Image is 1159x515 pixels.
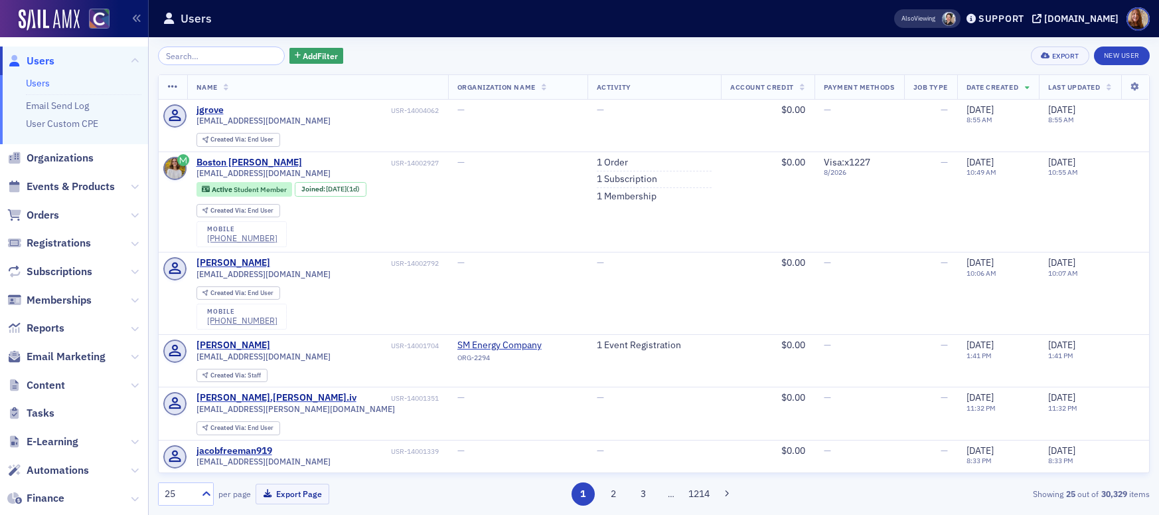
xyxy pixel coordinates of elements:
div: Created Via: End User [196,133,280,147]
button: Export [1031,47,1089,65]
a: Tasks [7,406,54,421]
a: [PHONE_NUMBER] [207,233,277,243]
input: Search… [158,47,285,65]
div: End User [210,290,273,297]
span: E-Learning [27,435,78,449]
span: [DATE] [1048,391,1075,403]
span: — [824,445,831,457]
a: Reports [7,321,64,336]
a: 1 Order [597,157,628,169]
span: [DATE] [1048,257,1075,268]
time: 11:32 PM [966,403,996,413]
a: Content [7,378,65,393]
div: USR-14001704 [272,342,439,350]
span: Profile [1126,7,1150,31]
a: E-Learning [7,435,78,449]
label: per page [218,488,251,500]
div: USR-14002927 [304,159,439,167]
span: — [457,156,465,168]
a: Users [7,54,54,68]
button: 3 [632,482,655,506]
a: New User [1094,47,1150,65]
span: Created Via : [210,371,248,379]
div: Active: Active: Student Member [196,182,293,197]
a: [PERSON_NAME].[PERSON_NAME].iv [196,392,356,404]
div: End User [210,136,273,144]
a: Memberships [7,293,92,308]
span: Active [212,185,234,194]
a: [PERSON_NAME] [196,257,270,269]
span: [EMAIL_ADDRESS][DOMAIN_NAME] [196,168,331,178]
span: — [597,391,604,403]
span: Viewing [901,14,935,23]
span: — [824,104,831,116]
span: Created Via : [210,288,248,297]
span: Automations [27,463,89,478]
span: [DATE] [1048,339,1075,351]
div: Export [1052,52,1079,60]
span: Last Updated [1048,82,1100,92]
img: SailAMX [19,9,80,31]
div: ORG-2294 [457,354,578,367]
span: — [597,104,604,116]
button: Export Page [256,484,329,504]
span: [DATE] [1048,156,1075,168]
div: Also [901,14,914,23]
span: Events & Products [27,179,115,194]
h1: Users [181,11,212,27]
span: $0.00 [781,445,805,457]
a: 1 Subscription [597,173,657,185]
div: Joined: 2025-08-20 00:00:00 [295,182,366,197]
span: Memberships [27,293,92,308]
time: 1:41 PM [1048,351,1073,360]
a: Boston [PERSON_NAME] [196,157,302,169]
div: USR-14002792 [272,259,439,268]
span: [DATE] [966,104,994,116]
span: Student Member [234,185,287,194]
div: End User [210,425,273,432]
span: — [941,257,948,268]
strong: 25 [1063,488,1077,500]
span: — [824,391,831,403]
a: Events & Products [7,179,115,194]
div: jacobfreeman919 [196,445,272,457]
span: — [457,104,465,116]
span: [DATE] [326,184,347,193]
button: 2 [601,482,625,506]
span: — [941,391,948,403]
span: — [457,445,465,457]
button: [DOMAIN_NAME] [1032,14,1123,23]
span: — [941,445,948,457]
span: [DATE] [966,156,994,168]
span: — [824,257,831,268]
time: 8:33 PM [1048,456,1073,465]
div: mobile [207,308,277,316]
div: USR-14001351 [358,394,439,403]
a: 1 Event Registration [597,340,681,352]
span: Reports [27,321,64,336]
span: Organization Name [457,82,536,92]
time: 1:41 PM [966,351,992,360]
span: [DATE] [966,445,994,457]
a: Finance [7,491,64,506]
a: Active Student Member [202,185,286,193]
a: jgrove [196,104,224,116]
strong: 30,329 [1099,488,1129,500]
span: $0.00 [781,156,805,168]
span: — [941,156,948,168]
a: [PERSON_NAME] [196,340,270,352]
div: USR-14004062 [226,106,439,115]
a: Orders [7,208,59,223]
div: Support [978,13,1024,25]
span: [DATE] [1048,445,1075,457]
a: Email Send Log [26,100,89,112]
span: $0.00 [781,339,805,351]
time: 8:33 PM [966,456,992,465]
span: Payment Methods [824,82,895,92]
div: Showing out of items [828,488,1150,500]
img: SailAMX [89,9,110,29]
div: (1d) [326,185,360,193]
span: Email Marketing [27,350,106,364]
span: [DATE] [1048,104,1075,116]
